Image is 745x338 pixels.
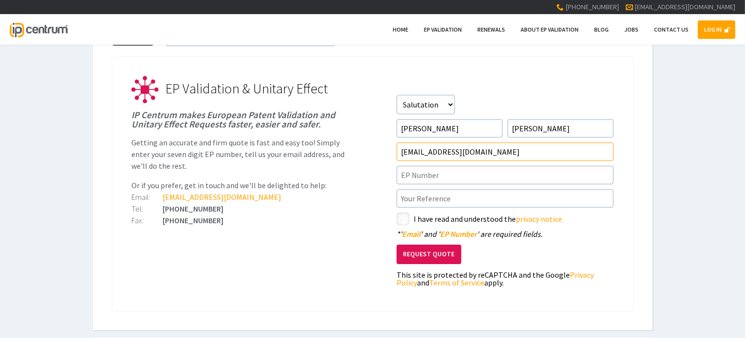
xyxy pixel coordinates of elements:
span: EP Validation [424,26,462,33]
span: Home [393,26,408,33]
div: This site is protected by reCAPTCHA and the Google and apply. [397,271,614,286]
span: Email [402,229,420,239]
a: privacy notice [516,214,562,224]
a: LOG IN [698,20,735,39]
p: Or if you prefer, get in touch and we'll be delighted to help: [132,179,349,191]
h1: IP Centrum makes European Patent Validation and Unitary Effect Requests faster, easier and safer. [132,110,349,129]
input: Your Reference [397,189,614,208]
span: Blog [594,26,609,33]
div: Tel: [132,205,163,213]
a: About EP Validation [514,20,585,39]
div: [PHONE_NUMBER] [132,205,349,213]
a: Privacy Policy [397,270,594,287]
a: Jobs [618,20,645,39]
a: [EMAIL_ADDRESS][DOMAIN_NAME] [163,192,282,202]
span: Renewals [477,26,505,33]
input: Surname [508,119,614,138]
div: Email: [132,193,163,201]
button: Request Quote [397,245,461,265]
span: Jobs [624,26,638,33]
a: Contact Us [648,20,695,39]
input: Email [397,142,614,161]
a: EP Validation [418,20,468,39]
span: Contact Us [654,26,689,33]
div: Fax: [132,216,163,224]
a: Renewals [471,20,511,39]
div: ' ' and ' ' are required fields. [397,230,614,238]
a: Terms of Service [429,278,484,287]
a: Blog [588,20,615,39]
a: IP Centrum [10,14,67,45]
label: I have read and understood the [414,213,614,225]
a: [EMAIL_ADDRESS][DOMAIN_NAME] [635,2,735,11]
span: About EP Validation [521,26,579,33]
p: Getting an accurate and firm quote is fast and easy too! Simply enter your seven digit EP number,... [132,137,349,172]
input: EP Number [397,166,614,184]
span: [PHONE_NUMBER] [565,2,619,11]
span: EP Validation & Unitary Effect [166,80,328,97]
span: EP Number [440,229,477,239]
div: [PHONE_NUMBER] [132,216,349,224]
input: First Name [397,119,503,138]
a: Home [386,20,415,39]
label: styled-checkbox [397,213,409,225]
